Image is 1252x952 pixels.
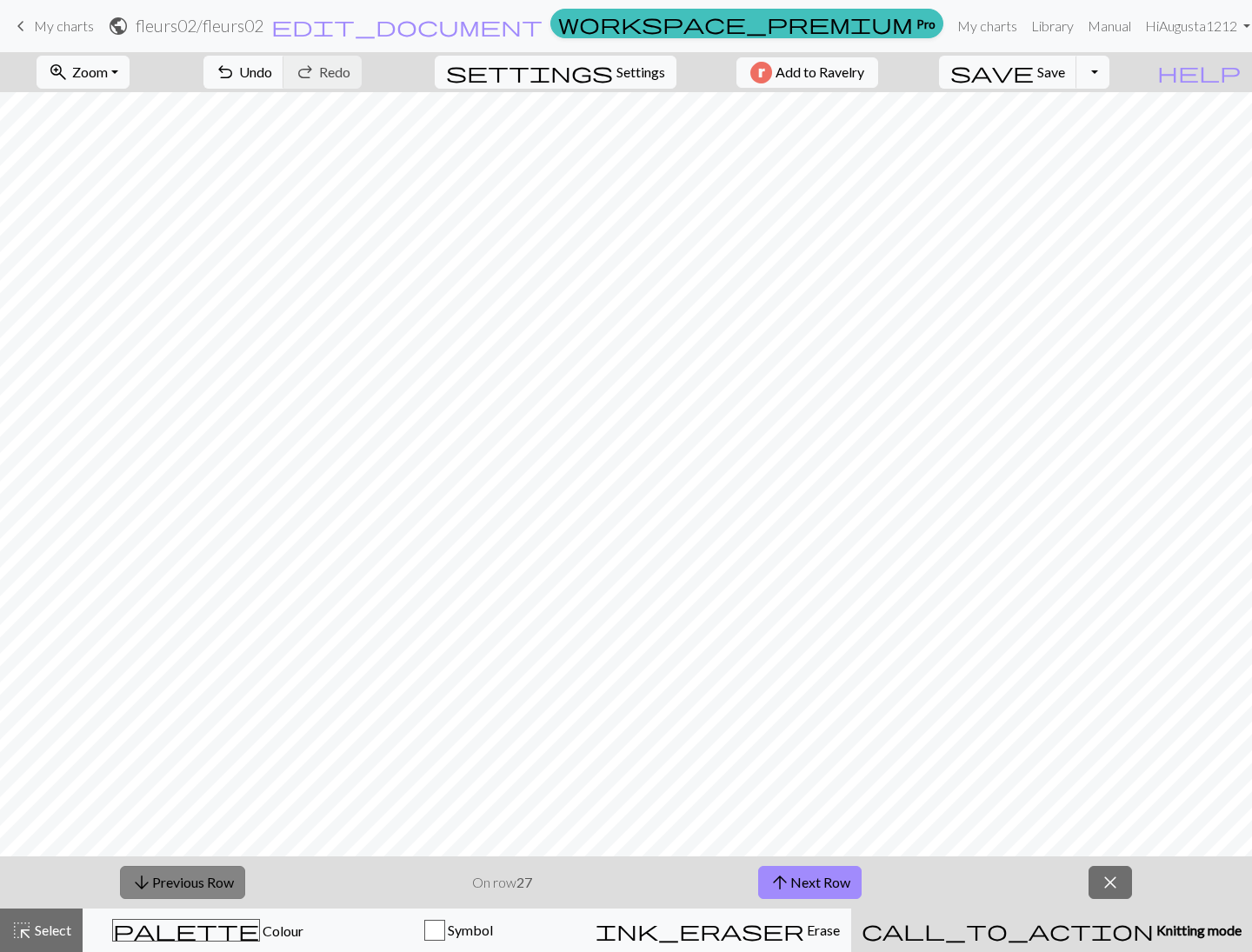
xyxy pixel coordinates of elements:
[1024,9,1081,43] a: Library
[113,918,259,942] span: palette
[1081,9,1138,43] a: Manual
[10,14,31,38] span: keyboard_arrow_left
[37,56,130,89] button: Zoom
[435,56,676,89] button: SettingsSettings
[862,918,1154,942] span: call_to_action
[950,60,1034,84] span: save
[939,56,1077,89] button: Save
[334,909,585,952] button: Symbol
[11,918,32,942] span: highlight_alt
[72,63,108,80] span: Zoom
[769,870,790,895] span: arrow_upward
[750,62,772,83] img: Ravelry
[584,909,851,952] button: Erase
[558,11,913,36] span: workspace_premium
[131,870,152,895] span: arrow_downward
[446,62,613,83] i: Settings
[271,14,543,38] span: edit_document
[1157,60,1241,84] span: help
[48,60,69,84] span: zoom_in
[34,17,94,34] span: My charts
[445,922,493,938] span: Symbol
[736,57,878,88] button: Add to Ravelry
[446,60,613,84] span: settings
[239,63,272,80] span: Undo
[203,56,284,89] button: Undo
[10,11,94,41] a: My charts
[950,9,1024,43] a: My charts
[596,918,804,942] span: ink_eraser
[472,872,532,893] p: On row
[616,62,665,83] span: Settings
[1154,922,1242,938] span: Knitting mode
[108,14,129,38] span: public
[758,866,862,899] button: Next Row
[804,922,840,938] span: Erase
[851,909,1252,952] button: Knitting mode
[776,62,864,83] span: Add to Ravelry
[1037,63,1065,80] span: Save
[260,922,303,939] span: Colour
[32,922,71,938] span: Select
[215,60,236,84] span: undo
[550,9,943,38] a: Pro
[136,16,263,36] h2: fleurs02 / fleurs02
[120,866,245,899] button: Previous Row
[516,874,532,890] strong: 27
[1100,870,1121,895] span: close
[83,909,334,952] button: Colour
